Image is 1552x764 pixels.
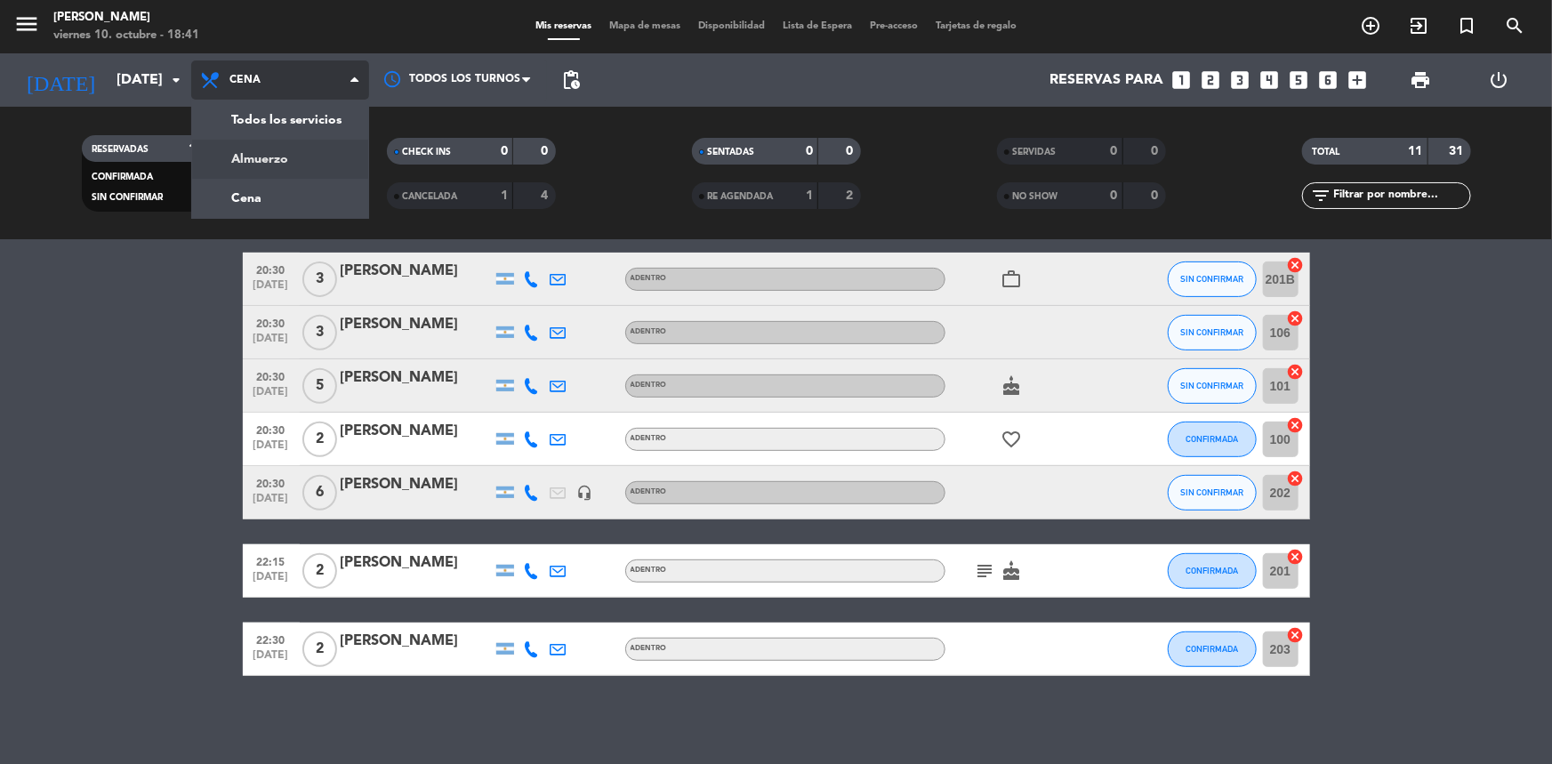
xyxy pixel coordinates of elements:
[1111,145,1118,157] strong: 0
[189,142,203,155] strong: 11
[165,69,187,91] i: arrow_drop_down
[249,259,294,279] span: 20:30
[1316,68,1339,92] i: looks_6
[302,368,337,404] span: 5
[527,21,600,31] span: Mis reservas
[541,189,551,202] strong: 4
[560,69,582,91] span: pending_actions
[249,493,294,513] span: [DATE]
[1001,269,1023,290] i: work_outline
[53,9,199,27] div: [PERSON_NAME]
[1168,368,1257,404] button: SIN CONFIRMAR
[501,145,508,157] strong: 0
[1287,256,1305,274] i: cancel
[541,145,551,157] strong: 0
[249,551,294,571] span: 22:15
[846,145,856,157] strong: 0
[341,260,492,283] div: [PERSON_NAME]
[1168,315,1257,350] button: SIN CONFIRMAR
[1180,327,1243,337] span: SIN CONFIRMAR
[631,645,667,652] span: ADENTRO
[1186,434,1238,444] span: CONFIRMADA
[1258,68,1281,92] i: looks_4
[1180,487,1243,497] span: SIN CONFIRMAR
[1180,381,1243,390] span: SIN CONFIRMAR
[249,439,294,460] span: [DATE]
[1168,631,1257,667] button: CONFIRMADA
[249,333,294,353] span: [DATE]
[806,145,813,157] strong: 0
[1287,310,1305,327] i: cancel
[192,179,368,218] a: Cena
[631,488,667,495] span: ADENTRO
[631,567,667,574] span: ADENTRO
[229,74,261,86] span: Cena
[341,473,492,496] div: [PERSON_NAME]
[1504,15,1525,36] i: search
[341,366,492,390] div: [PERSON_NAME]
[631,435,667,442] span: ADENTRO
[341,630,492,653] div: [PERSON_NAME]
[249,472,294,493] span: 20:30
[1287,68,1310,92] i: looks_5
[302,261,337,297] span: 3
[1410,69,1431,91] span: print
[927,21,1025,31] span: Tarjetas de regalo
[53,27,199,44] div: viernes 10. octubre - 18:41
[249,649,294,670] span: [DATE]
[1287,416,1305,434] i: cancel
[806,189,813,202] strong: 1
[1180,274,1243,284] span: SIN CONFIRMAR
[1049,72,1163,89] span: Reservas para
[1186,644,1238,654] span: CONFIRMADA
[249,386,294,406] span: [DATE]
[302,631,337,667] span: 2
[302,475,337,511] span: 6
[13,11,40,44] button: menu
[341,313,492,336] div: [PERSON_NAME]
[861,21,927,31] span: Pre-acceso
[1311,185,1332,206] i: filter_list
[1360,15,1381,36] i: add_circle_outline
[1001,429,1023,450] i: favorite_border
[577,485,593,501] i: headset_mic
[1111,189,1118,202] strong: 0
[600,21,689,31] span: Mapa de mesas
[92,193,164,202] span: SIN CONFIRMAR
[403,148,452,157] span: CHECK INS
[302,422,337,457] span: 2
[192,101,368,140] a: Todos los servicios
[1332,186,1470,205] input: Filtrar por nombre...
[1151,145,1162,157] strong: 0
[1489,69,1510,91] i: power_settings_new
[1313,148,1340,157] span: TOTAL
[403,192,458,201] span: CANCELADA
[975,560,996,582] i: subject
[708,192,774,201] span: RE AGENDADA
[1456,15,1477,36] i: turned_in_not
[631,328,667,335] span: ADENTRO
[774,21,861,31] span: Lista de Espera
[1168,422,1257,457] button: CONFIRMADA
[249,419,294,439] span: 20:30
[1013,148,1057,157] span: SERVIDAS
[1199,68,1222,92] i: looks_two
[631,382,667,389] span: ADENTRO
[1228,68,1251,92] i: looks_3
[1013,192,1058,201] span: NO SHOW
[1287,363,1305,381] i: cancel
[249,571,294,591] span: [DATE]
[1408,15,1429,36] i: exit_to_app
[249,279,294,300] span: [DATE]
[249,312,294,333] span: 20:30
[1346,68,1369,92] i: add_box
[92,145,149,154] span: RESERVADAS
[1168,261,1257,297] button: SIN CONFIRMAR
[192,140,368,179] a: Almuerzo
[1151,189,1162,202] strong: 0
[302,315,337,350] span: 3
[501,189,508,202] strong: 1
[1287,626,1305,644] i: cancel
[1170,68,1193,92] i: looks_one
[1409,145,1423,157] strong: 11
